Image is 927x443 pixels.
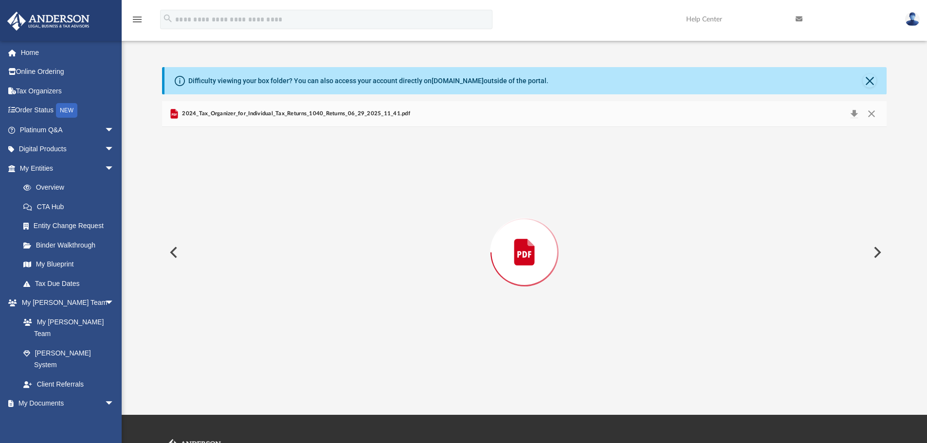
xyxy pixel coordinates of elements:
div: NEW [56,103,77,118]
span: arrow_drop_down [105,394,124,414]
a: [DOMAIN_NAME] [432,77,484,85]
a: My Documentsarrow_drop_down [7,394,124,413]
a: [PERSON_NAME] System [14,343,124,374]
a: Online Ordering [7,62,129,82]
a: My Blueprint [14,255,124,274]
span: arrow_drop_down [105,140,124,159]
a: My [PERSON_NAME] Teamarrow_drop_down [7,293,124,313]
span: arrow_drop_down [105,293,124,313]
button: Download [845,107,863,121]
img: Anderson Advisors Platinum Portal [4,12,92,31]
a: Entity Change Request [14,216,129,236]
span: arrow_drop_down [105,159,124,178]
span: arrow_drop_down [105,120,124,140]
i: search [163,13,173,24]
button: Previous File [162,239,183,266]
div: Preview [162,101,887,378]
a: Binder Walkthrough [14,235,129,255]
button: Next File [866,239,887,266]
a: Overview [14,178,129,197]
a: CTA Hub [14,197,129,216]
a: Client Referrals [14,374,124,394]
span: 2024_Tax_Organizer_for_Individual_Tax_Returns_1040_Returns_06_29_2025_11_41.pdf [180,109,410,118]
button: Close [863,74,876,88]
div: Difficulty viewing your box folder? You can also access your account directly on outside of the p... [188,76,548,86]
a: menu [131,18,143,25]
button: Close [863,107,880,121]
a: Order StatusNEW [7,101,129,121]
i: menu [131,14,143,25]
a: Tax Due Dates [14,274,129,293]
a: My [PERSON_NAME] Team [14,312,119,343]
a: My Entitiesarrow_drop_down [7,159,129,178]
a: Tax Organizers [7,81,129,101]
img: User Pic [905,12,920,26]
a: Digital Productsarrow_drop_down [7,140,129,159]
a: Platinum Q&Aarrow_drop_down [7,120,129,140]
a: Home [7,43,129,62]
